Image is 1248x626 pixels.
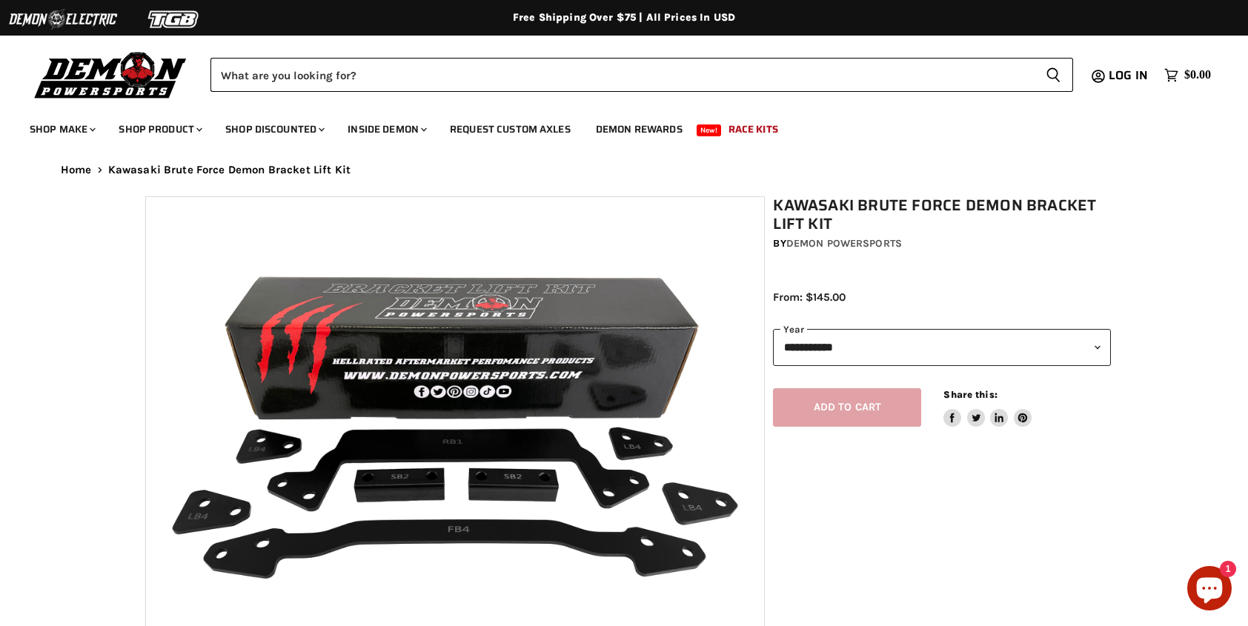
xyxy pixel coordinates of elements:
a: Log in [1102,69,1157,82]
inbox-online-store-chat: Shopify online store chat [1183,566,1236,614]
span: Log in [1109,66,1148,84]
img: Demon Electric Logo 2 [7,5,119,33]
a: Demon Rewards [585,114,694,144]
nav: Breadcrumbs [31,164,1217,176]
input: Search [210,58,1034,92]
a: Shop Make [19,114,104,144]
select: year [773,329,1111,365]
aside: Share this: [943,388,1032,427]
a: Shop Product [107,114,211,144]
a: Home [61,164,92,176]
img: Demon Powersports [30,48,192,101]
a: Inside Demon [336,114,436,144]
div: Free Shipping Over $75 | All Prices In USD [31,11,1217,24]
span: $0.00 [1184,68,1211,82]
span: Share this: [943,389,997,400]
div: by [773,236,1111,252]
h1: Kawasaki Brute Force Demon Bracket Lift Kit [773,196,1111,233]
form: Product [210,58,1073,92]
span: Kawasaki Brute Force Demon Bracket Lift Kit [108,164,351,176]
ul: Main menu [19,108,1207,144]
span: From: $145.00 [773,290,846,304]
a: Request Custom Axles [439,114,582,144]
a: Race Kits [717,114,789,144]
a: $0.00 [1157,64,1218,86]
span: New! [697,124,722,136]
img: TGB Logo 2 [119,5,230,33]
a: Shop Discounted [214,114,333,144]
button: Search [1034,58,1073,92]
a: Demon Powersports [786,237,902,250]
